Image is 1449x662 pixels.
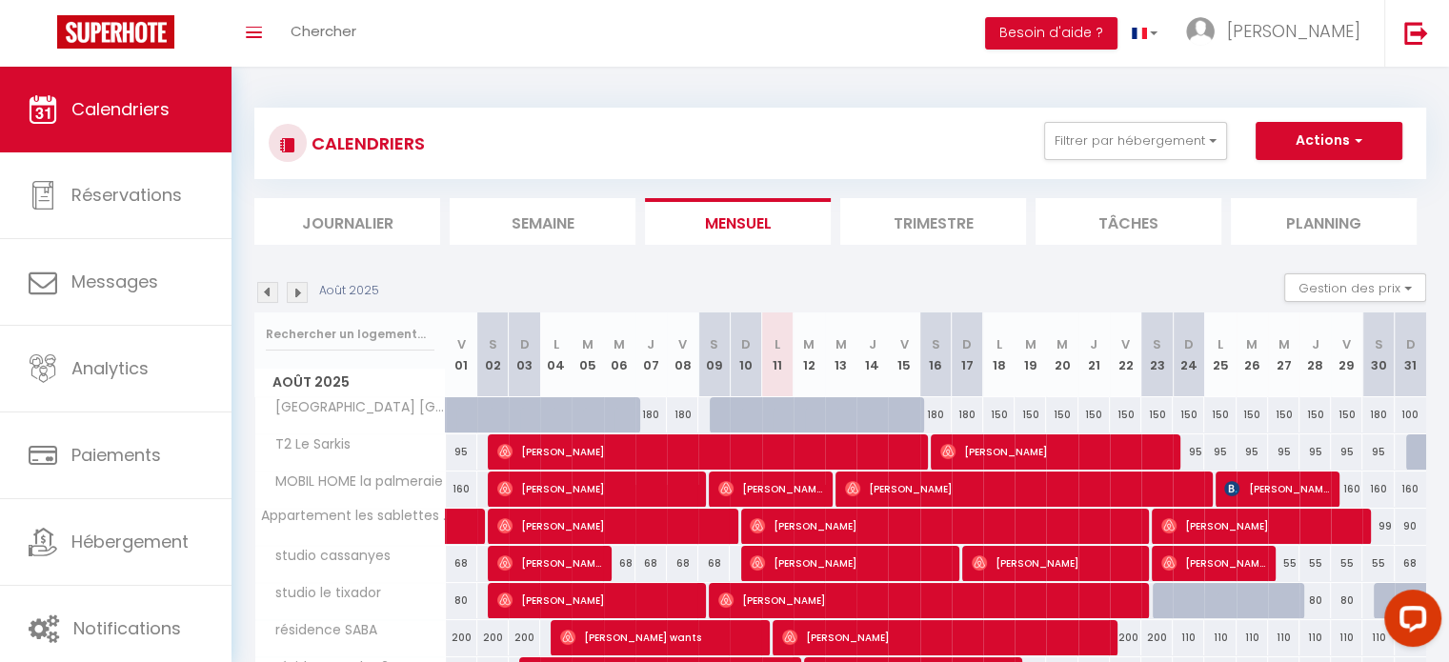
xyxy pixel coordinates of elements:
[446,434,477,470] div: 95
[1110,620,1141,655] div: 200
[258,434,355,455] span: T2 Le Sarkis
[1299,546,1331,581] div: 55
[509,312,540,397] th: 03
[1186,17,1215,46] img: ...
[1231,198,1417,245] li: Planning
[57,15,174,49] img: Super Booking
[1173,397,1204,432] div: 150
[1110,312,1141,397] th: 22
[835,335,847,353] abbr: M
[1044,122,1227,160] button: Filtrer par hébergement
[1078,397,1110,432] div: 150
[553,335,559,353] abbr: L
[1268,546,1299,581] div: 55
[572,312,603,397] th: 05
[540,312,572,397] th: 04
[1299,620,1331,655] div: 110
[1268,312,1299,397] th: 27
[520,335,530,353] abbr: D
[1395,509,1426,544] div: 90
[698,546,730,581] div: 68
[1362,471,1394,507] div: 160
[940,433,1171,470] span: [PERSON_NAME]
[1299,434,1331,470] div: 95
[1268,620,1299,655] div: 110
[1224,471,1329,507] span: [PERSON_NAME]
[497,471,696,507] span: [PERSON_NAME]
[497,545,602,581] span: [PERSON_NAME]
[1046,397,1077,432] div: 150
[1331,620,1362,655] div: 110
[255,369,445,396] span: Août 2025
[291,21,356,41] span: Chercher
[1036,198,1221,245] li: Tâches
[678,335,687,353] abbr: V
[794,312,825,397] th: 12
[1173,312,1204,397] th: 24
[1204,397,1236,432] div: 150
[614,335,625,353] abbr: M
[718,471,823,507] span: [PERSON_NAME]
[952,397,983,432] div: 180
[972,545,1139,581] span: [PERSON_NAME]
[962,335,972,353] abbr: D
[1184,335,1194,353] abbr: D
[647,335,654,353] abbr: J
[710,335,718,353] abbr: S
[635,397,667,432] div: 180
[446,471,477,507] div: 160
[1362,397,1394,432] div: 180
[1121,335,1130,353] abbr: V
[1237,434,1268,470] div: 95
[1173,434,1204,470] div: 95
[604,312,635,397] th: 06
[71,443,161,467] span: Paiements
[856,312,888,397] th: 14
[1153,335,1161,353] abbr: S
[932,335,940,353] abbr: S
[258,397,449,418] span: [GEOGRAPHIC_DATA] [GEOGRAPHIC_DATA]
[1218,335,1223,353] abbr: L
[1237,620,1268,655] div: 110
[450,198,635,245] li: Semaine
[1204,312,1236,397] th: 25
[1237,312,1268,397] th: 26
[667,546,698,581] div: 68
[1237,397,1268,432] div: 150
[446,620,477,655] div: 200
[560,619,759,655] span: [PERSON_NAME] wants
[1090,335,1097,353] abbr: J
[1362,312,1394,397] th: 30
[1404,21,1428,45] img: logout
[762,312,794,397] th: 11
[1110,397,1141,432] div: 150
[635,312,667,397] th: 07
[71,530,189,553] span: Hébergement
[983,312,1015,397] th: 18
[1406,335,1416,353] abbr: D
[952,312,983,397] th: 17
[1057,335,1068,353] abbr: M
[1161,508,1360,544] span: [PERSON_NAME]
[1331,471,1362,507] div: 160
[1204,434,1236,470] div: 95
[71,183,182,207] span: Réservations
[1395,397,1426,432] div: 100
[730,312,761,397] th: 10
[1015,312,1046,397] th: 19
[667,397,698,432] div: 180
[258,620,382,641] span: résidence SABA
[1362,620,1394,655] div: 110
[1395,471,1426,507] div: 160
[457,335,466,353] abbr: V
[888,312,919,397] th: 15
[1141,397,1173,432] div: 150
[1369,582,1449,662] iframe: LiveChat chat widget
[920,397,952,432] div: 180
[604,546,635,581] div: 68
[254,198,440,245] li: Journalier
[775,335,780,353] abbr: L
[845,471,1201,507] span: [PERSON_NAME]
[497,508,728,544] span: [PERSON_NAME]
